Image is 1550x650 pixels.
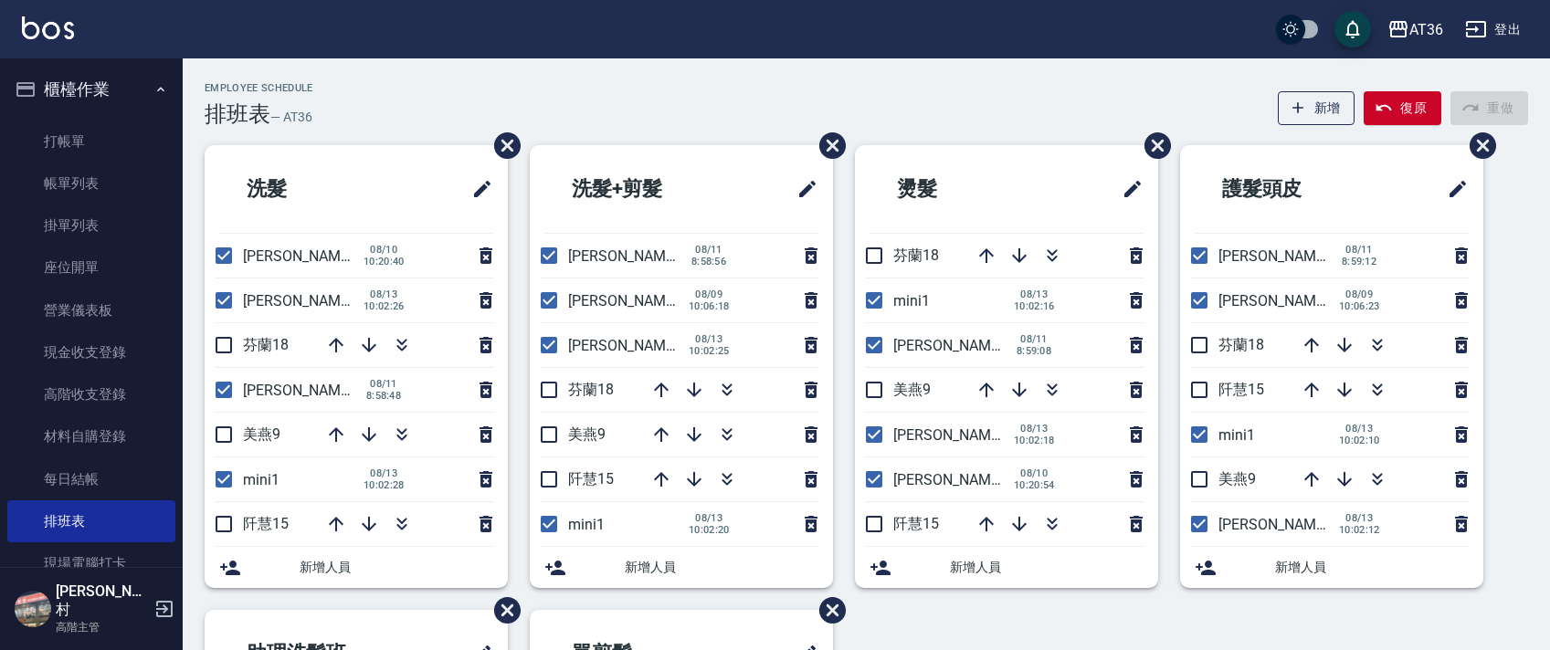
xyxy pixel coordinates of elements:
[7,289,175,331] a: 營業儀表板
[568,337,694,354] span: [PERSON_NAME]11
[1275,558,1469,577] span: 新增人員
[22,16,74,39] img: Logo
[1339,512,1380,524] span: 08/13
[1339,423,1380,435] span: 08/13
[7,331,175,373] a: 現金收支登錄
[893,381,931,398] span: 美燕9
[56,619,149,635] p: 高階主管
[893,292,930,309] span: mini1
[7,500,175,542] a: 排班表
[544,156,737,222] h2: 洗髮+剪髮
[689,345,730,357] span: 10:02:25
[7,66,175,113] button: 櫃檯作業
[689,512,730,524] span: 08/13
[205,101,270,127] h3: 排班表
[689,244,729,256] span: 08/11
[1014,435,1055,446] span: 10:02:18
[1014,479,1055,491] span: 10:20:54
[689,333,730,345] span: 08/13
[364,467,405,479] span: 08/13
[205,547,508,588] div: 新增人員
[364,479,405,491] span: 10:02:28
[1014,345,1054,357] span: 8:59:08
[1339,300,1380,312] span: 10:06:23
[1014,333,1054,345] span: 08/11
[219,156,387,222] h2: 洗髮
[950,558,1144,577] span: 新增人員
[364,288,405,300] span: 08/13
[1195,156,1383,222] h2: 護髮頭皮
[1218,336,1264,353] span: 芬蘭18
[243,471,279,488] span: mini1
[625,558,818,577] span: 新增人員
[568,292,686,309] span: [PERSON_NAME]6
[1111,167,1144,211] span: 修改班表的標題
[1334,11,1371,47] button: save
[7,121,175,162] a: 打帳單
[806,583,849,637] span: 刪除班表
[243,336,289,353] span: 芬蘭18
[364,256,405,267] span: 10:20:40
[806,119,849,173] span: 刪除班表
[1339,524,1380,536] span: 10:02:12
[1218,381,1264,398] span: 阡慧15
[1456,119,1499,173] span: 刪除班表
[1218,516,1344,533] span: [PERSON_NAME]11
[786,167,818,211] span: 修改班表的標題
[1218,470,1256,487] span: 美燕9
[1339,244,1379,256] span: 08/11
[1339,256,1379,267] span: 8:59:12
[7,162,175,204] a: 帳單列表
[243,382,369,399] span: [PERSON_NAME]16
[1218,426,1255,444] span: mini1
[1131,119,1174,173] span: 刪除班表
[1014,288,1055,300] span: 08/13
[1014,423,1055,435] span: 08/13
[568,425,606,443] span: 美燕9
[270,108,312,127] h6: — AT36
[1339,435,1380,446] span: 10:02:10
[56,582,149,619] h5: [PERSON_NAME]村
[1218,247,1344,265] span: [PERSON_NAME]16
[689,524,730,536] span: 10:02:20
[689,300,730,312] span: 10:06:18
[530,547,833,588] div: 新增人員
[893,337,1019,354] span: [PERSON_NAME]16
[568,516,605,533] span: mini1
[480,583,523,637] span: 刪除班表
[7,204,175,246] a: 掛單列表
[364,244,405,256] span: 08/10
[893,246,939,264] span: 芬蘭18
[300,558,493,577] span: 新增人員
[460,167,493,211] span: 修改班表的標題
[7,415,175,457] a: 材料自購登錄
[893,471,1011,488] span: [PERSON_NAME]6
[243,425,280,443] span: 美燕9
[1339,288,1380,300] span: 08/09
[1436,167,1469,211] span: 修改班表的標題
[364,378,404,390] span: 08/11
[243,515,289,532] span: 阡慧15
[568,247,694,265] span: [PERSON_NAME]16
[15,591,51,627] img: Person
[7,542,175,584] a: 現場電腦打卡
[7,373,175,415] a: 高階收支登錄
[1014,300,1055,312] span: 10:02:16
[689,288,730,300] span: 08/09
[243,292,369,309] span: [PERSON_NAME]11
[893,426,1019,444] span: [PERSON_NAME]11
[870,156,1038,222] h2: 燙髮
[1278,91,1355,125] button: 新增
[689,256,729,267] span: 8:58:56
[364,390,404,402] span: 8:58:48
[855,547,1158,588] div: 新增人員
[1364,91,1441,125] button: 復原
[1180,547,1483,588] div: 新增人員
[568,470,614,487] span: 阡慧15
[893,515,939,532] span: 阡慧15
[1409,18,1443,41] div: AT36
[1014,467,1055,479] span: 08/10
[480,119,523,173] span: 刪除班表
[243,247,361,265] span: [PERSON_NAME]6
[1458,13,1528,47] button: 登出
